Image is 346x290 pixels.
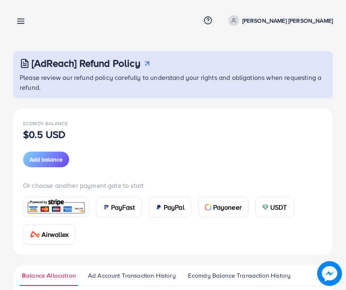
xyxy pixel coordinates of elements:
[23,197,89,217] a: card
[156,204,162,210] img: card
[255,197,294,217] a: cardUSDT
[26,198,86,216] img: card
[42,229,69,239] span: Airwallex
[270,202,287,212] span: USDT
[198,197,248,217] a: cardPayoneer
[242,16,333,26] p: [PERSON_NAME] [PERSON_NAME]
[213,202,242,212] span: Payoneer
[23,152,69,167] button: Add balance
[188,271,290,280] span: Ecomdy Balance Transaction History
[262,204,269,210] img: card
[103,204,109,210] img: card
[317,261,342,286] img: image
[23,180,323,190] p: Or choose another payment gate to start
[20,72,328,92] p: Please review our refund policy carefully to understand your rights and obligations when requesti...
[30,155,63,164] span: Add balance
[149,197,191,217] a: cardPayPal
[22,271,76,280] span: Balance Allocation
[88,271,176,280] span: Ad Account Transaction History
[111,202,135,212] span: PayFast
[23,224,76,245] a: cardAirwallex
[96,197,142,217] a: cardPayFast
[23,120,68,127] span: Ecomdy Balance
[164,202,184,212] span: PayPal
[32,57,140,69] h3: [AdReach] Refund Policy
[30,231,40,238] img: card
[23,129,65,139] p: $0.5 USD
[205,204,211,210] img: card
[225,15,333,26] a: [PERSON_NAME] [PERSON_NAME]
